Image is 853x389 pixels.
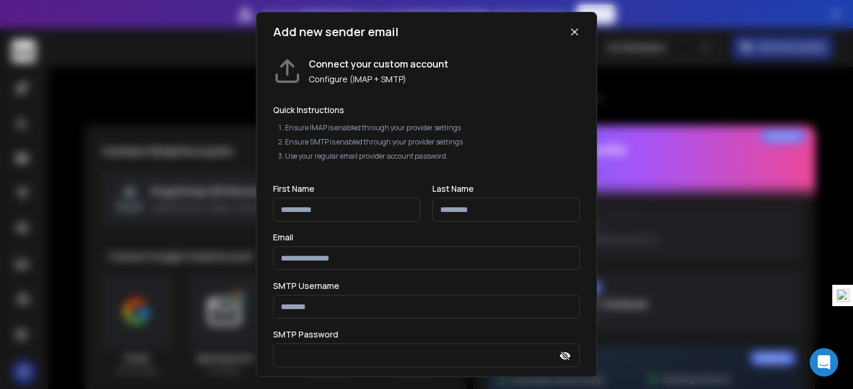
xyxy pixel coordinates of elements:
label: Email [273,233,293,242]
li: Use your regular email provider account password. [285,152,580,161]
li: Ensure IMAP is enabled through your provider settings [285,123,580,133]
label: First Name [273,185,315,193]
h1: Connect your custom account [309,57,448,71]
label: SMTP Password [273,330,338,339]
li: Ensure SMTP is enabled through your provider settings [285,137,580,147]
label: SMTP Username [273,282,339,290]
div: Open Intercom Messenger [810,348,838,377]
h2: Quick Instructions [273,104,580,116]
label: Last Name [432,185,474,193]
h1: Add new sender email [273,24,399,40]
p: Configure (IMAP + SMTP) [309,73,448,85]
